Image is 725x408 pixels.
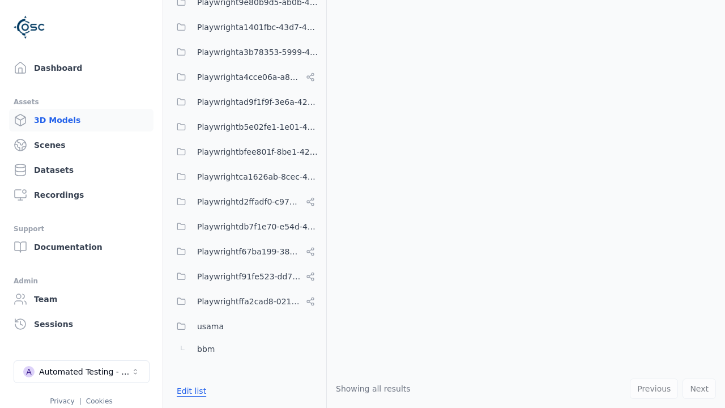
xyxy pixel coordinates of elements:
span: Playwrightd2ffadf0-c973-454c-8fcf-dadaeffcb802 [197,195,301,209]
a: Team [9,288,153,311]
button: Playwrightdb7f1e70-e54d-4da7-b38d-464ac70cc2ba [170,215,319,238]
a: Sessions [9,313,153,335]
img: Logo [14,11,45,43]
span: bbm [197,342,215,356]
button: Playwrightffa2cad8-0214-4c2f-a758-8e9593c5a37e [170,290,319,313]
button: usama [170,315,319,338]
span: Playwrightad9f1f9f-3e6a-4231-8f19-c506bf64a382 [197,95,319,109]
div: Admin [14,274,149,288]
a: Documentation [9,236,153,258]
button: Playwrighta1401fbc-43d7-48dd-a309-be935d99d708 [170,16,319,39]
span: Playwrightbfee801f-8be1-42a6-b774-94c49e43b650 [197,145,319,159]
span: Playwrighta1401fbc-43d7-48dd-a309-be935d99d708 [197,20,319,34]
div: Support [14,222,149,236]
a: Scenes [9,134,153,156]
span: Playwrightb5e02fe1-1e01-49c2-9dc0-cf8ee99a08fc [197,120,319,134]
span: Playwrightf91fe523-dd75-44f3-a953-451f6070cb42 [197,270,301,283]
div: Automated Testing - Playwright [39,366,131,377]
span: usama [197,320,224,333]
div: Assets [14,95,149,109]
button: bbm [170,338,319,360]
div: A [23,366,35,377]
button: Playwrighta3b78353-5999-46c5-9eab-70007203469a [170,41,319,63]
button: Playwrighta4cce06a-a8e6-4c0d-bfc1-93e8d78d750a [170,66,319,88]
button: Playwrightca1626ab-8cec-4ddc-b85a-2f9392fe08d1 [170,165,319,188]
span: Showing all results [336,384,411,393]
span: Playwrightffa2cad8-0214-4c2f-a758-8e9593c5a37e [197,295,301,308]
a: Recordings [9,184,153,206]
button: Edit list [170,381,213,401]
button: Playwrightf91fe523-dd75-44f3-a953-451f6070cb42 [170,265,319,288]
span: Playwrightdb7f1e70-e54d-4da7-b38d-464ac70cc2ba [197,220,319,233]
span: | [79,397,82,405]
a: Privacy [50,397,74,405]
a: 3D Models [9,109,153,131]
a: Dashboard [9,57,153,79]
button: Playwrightf67ba199-386a-42d1-aebc-3b37e79c7296 [170,240,319,263]
button: Playwrightb5e02fe1-1e01-49c2-9dc0-cf8ee99a08fc [170,116,319,138]
span: Playwrighta4cce06a-a8e6-4c0d-bfc1-93e8d78d750a [197,70,301,84]
a: Datasets [9,159,153,181]
span: Playwrighta3b78353-5999-46c5-9eab-70007203469a [197,45,319,59]
button: Playwrightad9f1f9f-3e6a-4231-8f19-c506bf64a382 [170,91,319,113]
button: Playwrightd2ffadf0-c973-454c-8fcf-dadaeffcb802 [170,190,319,213]
span: Playwrightca1626ab-8cec-4ddc-b85a-2f9392fe08d1 [197,170,319,184]
button: Playwrightbfee801f-8be1-42a6-b774-94c49e43b650 [170,141,319,163]
button: Select a workspace [14,360,150,383]
a: Cookies [86,397,113,405]
span: Playwrightf67ba199-386a-42d1-aebc-3b37e79c7296 [197,245,301,258]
